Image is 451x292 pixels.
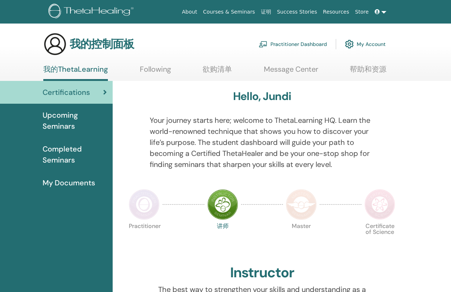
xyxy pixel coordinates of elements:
h2: Instructor [230,264,294,281]
a: 帮助和资源 [350,65,386,79]
img: generic-user-icon.jpg [43,32,67,56]
h3: 我的控制面板 [70,38,134,51]
h3: Hello, Jundi [233,90,291,103]
p: 讲师 [207,223,238,254]
img: chalkboard-teacher.svg [259,41,268,47]
img: Instructor [207,189,238,220]
img: 从业者 [129,189,160,220]
p: Practitioner [129,223,160,254]
img: 大师 [286,189,317,220]
img: logo.png [48,4,136,20]
span: Completed Seminars [43,143,107,165]
a: Store [352,5,372,19]
a: Following [140,65,171,79]
span: Certifications [43,87,90,98]
p: Certificate of Science [364,223,395,254]
a: Success Stories [274,5,320,19]
a: 证明 [258,5,274,19]
img: Certificate of Science [364,189,395,220]
a: 欲购清单 [203,65,232,79]
a: 我的ThetaLearning [43,65,108,81]
p: Master [286,223,317,254]
p: Your journey starts here; welcome to ThetaLearning HQ. Learn the world-renowned technique that sh... [150,115,375,170]
a: About [179,5,200,19]
span: My Documents [43,177,95,188]
a: My Account [345,36,386,52]
span: Upcoming Seminars [43,110,107,132]
a: Message Center [264,65,318,79]
a: Resources [320,5,352,19]
a: Courses & Seminars [200,5,258,19]
a: Practitioner Dashboard [259,36,327,52]
img: cog.svg [345,38,354,50]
